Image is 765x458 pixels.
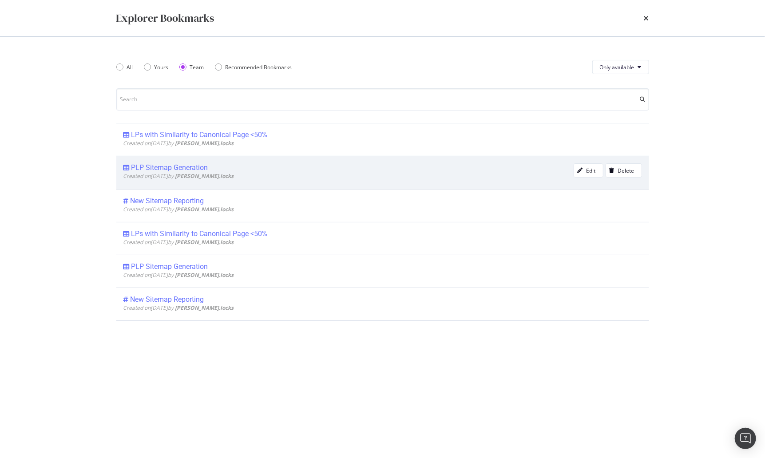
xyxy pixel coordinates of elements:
[175,238,234,246] b: [PERSON_NAME].locks
[123,205,234,213] span: Created on [DATE] by
[606,163,642,178] button: Delete
[123,172,234,180] span: Created on [DATE] by
[618,167,634,174] div: Delete
[574,163,603,178] button: Edit
[123,238,234,246] span: Created on [DATE] by
[116,11,214,26] div: Explorer Bookmarks
[116,88,649,111] input: Search
[131,295,204,304] div: New Sitemap Reporting
[131,197,204,205] div: New Sitemap Reporting
[123,271,234,279] span: Created on [DATE] by
[735,428,756,449] div: Open Intercom Messenger
[175,139,234,147] b: [PERSON_NAME].locks
[226,63,292,71] div: Recommended Bookmarks
[131,262,208,271] div: PLP Sitemap Generation
[175,205,234,213] b: [PERSON_NAME].locks
[179,63,204,71] div: Team
[190,63,204,71] div: Team
[600,63,634,71] span: Only available
[644,11,649,26] div: times
[175,271,234,279] b: [PERSON_NAME].locks
[131,229,268,238] div: LPs with Similarity to Canonical Page <50%
[144,63,169,71] div: Yours
[175,304,234,312] b: [PERSON_NAME].locks
[123,304,234,312] span: Created on [DATE] by
[131,163,208,172] div: PLP Sitemap Generation
[116,63,133,71] div: All
[127,63,133,71] div: All
[123,139,234,147] span: Created on [DATE] by
[175,172,234,180] b: [PERSON_NAME].locks
[215,63,292,71] div: Recommended Bookmarks
[587,167,596,174] div: Edit
[155,63,169,71] div: Yours
[131,130,268,139] div: LPs with Similarity to Canonical Page <50%
[592,60,649,74] button: Only available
